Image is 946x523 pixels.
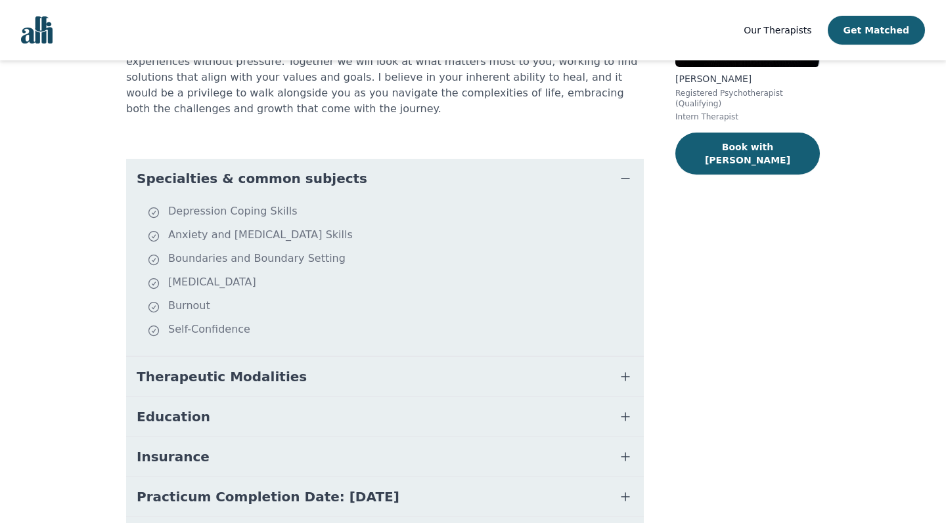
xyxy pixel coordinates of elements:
p: I offer a safe and non-judgmental space for you to explore your thoughts, feelings and experience... [126,38,644,117]
li: Burnout [147,298,639,316]
p: [PERSON_NAME] [675,72,820,85]
p: Registered Psychotherapist (Qualifying) [675,88,820,109]
button: Therapeutic Modalities [126,357,644,396]
span: Our Therapists [744,25,811,35]
button: Education [126,397,644,436]
li: [MEDICAL_DATA] [147,274,639,293]
button: Book with [PERSON_NAME] [675,133,820,175]
p: Intern Therapist [675,112,820,122]
span: Specialties & common subjects [137,169,367,188]
button: Specialties & common subjects [126,159,644,198]
button: Practicum Completion Date: [DATE] [126,477,644,516]
a: Our Therapists [744,22,811,38]
span: Therapeutic Modalities [137,367,307,386]
span: Practicum Completion Date: [DATE] [137,488,399,506]
li: Self-Confidence [147,322,639,340]
span: Education [137,408,210,426]
img: alli logo [21,16,53,44]
li: Depression Coping Skills [147,203,639,222]
button: Get Matched [828,16,925,45]
button: Insurance [126,437,644,476]
span: Insurance [137,448,210,466]
li: Boundaries and Boundary Setting [147,251,639,269]
li: Anxiety and [MEDICAL_DATA] Skills [147,227,639,245]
